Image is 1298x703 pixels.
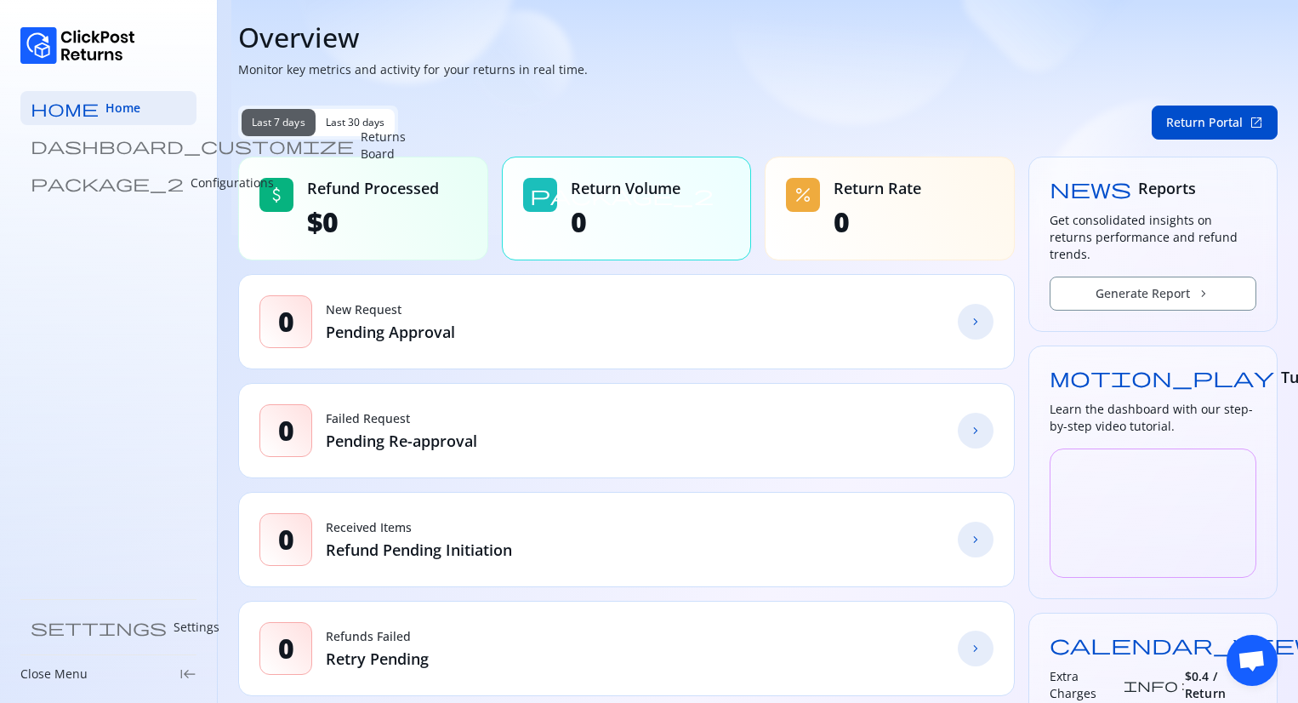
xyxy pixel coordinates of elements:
[20,27,135,64] img: Logo
[1152,106,1278,140] button: Return Portal
[326,301,455,318] p: New Request
[793,185,813,205] span: percent
[571,205,680,239] span: 0
[326,431,477,451] p: Pending Re-approval
[969,315,982,329] span: chevron_forward
[1197,287,1210,300] span: chevron_forward
[326,649,429,669] p: Retry Pending
[20,610,196,644] a: settings Settings
[278,523,294,557] span: 0
[326,519,512,536] p: Received Items
[307,205,439,239] span: $0
[278,305,294,339] span: 0
[1185,668,1256,702] span: $0.4 / Return
[571,178,680,198] span: Return Volume
[31,174,184,191] span: package_2
[969,642,982,655] span: chevron_forward
[326,540,512,560] p: Refund Pending Initiation
[278,414,294,448] span: 0
[307,178,439,198] span: Refund Processed
[326,410,477,427] p: Failed Request
[1050,178,1131,198] span: news
[316,109,396,136] button: Last 30 days
[326,322,455,342] p: Pending Approval
[20,666,88,683] p: Close Menu
[238,20,1278,54] h1: Overview
[1050,668,1121,702] h3: Extra Charges
[969,533,982,546] span: chevron_forward
[20,129,196,163] a: dashboard_customize Returns Board
[834,205,921,239] span: 0
[1050,401,1257,435] h3: Learn the dashboard with our step-by-step video tutorial.
[31,619,167,636] span: settings
[1227,635,1278,686] div: Open chat
[1050,668,1186,702] div: :
[20,91,196,125] a: home Home
[238,61,1278,78] p: Monitor key metrics and activity for your returns in real time.
[958,522,993,557] a: chevron_forward
[174,619,219,636] p: Settings
[361,129,406,163] p: Returns Board
[834,178,921,198] span: Return Rate
[105,100,140,117] span: Home
[31,137,354,154] span: dashboard_customize
[242,109,316,136] button: Last 7 days
[20,666,196,683] div: Close Menukeyboard_tab_rtl
[1050,449,1257,578] iframe: YouTube video player
[266,185,287,205] span: attach_money
[1050,277,1257,311] button: Generate Report
[1250,116,1263,129] span: open_in_new
[20,166,196,200] a: package_2 Configurations
[958,304,993,340] a: chevron_forward
[252,116,305,129] span: Last 7 days
[958,631,993,666] a: chevron_forward
[1138,178,1196,198] span: Reports
[1050,212,1257,263] h3: Get consolidated insights on returns performance and refund trends.
[326,628,429,645] p: Refunds Failed
[179,666,196,683] span: keyboard_tab_rtl
[31,100,99,117] span: home
[278,632,294,666] span: 0
[1166,114,1243,131] span: Return Portal
[530,185,714,205] span: package_2
[191,174,274,191] p: Configurations
[958,413,993,449] a: chevron_forward
[1096,285,1190,302] span: Generate Report
[969,424,982,437] span: chevron_forward
[1124,678,1178,692] span: info
[1050,367,1274,387] span: motion_play
[326,116,385,129] span: Last 30 days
